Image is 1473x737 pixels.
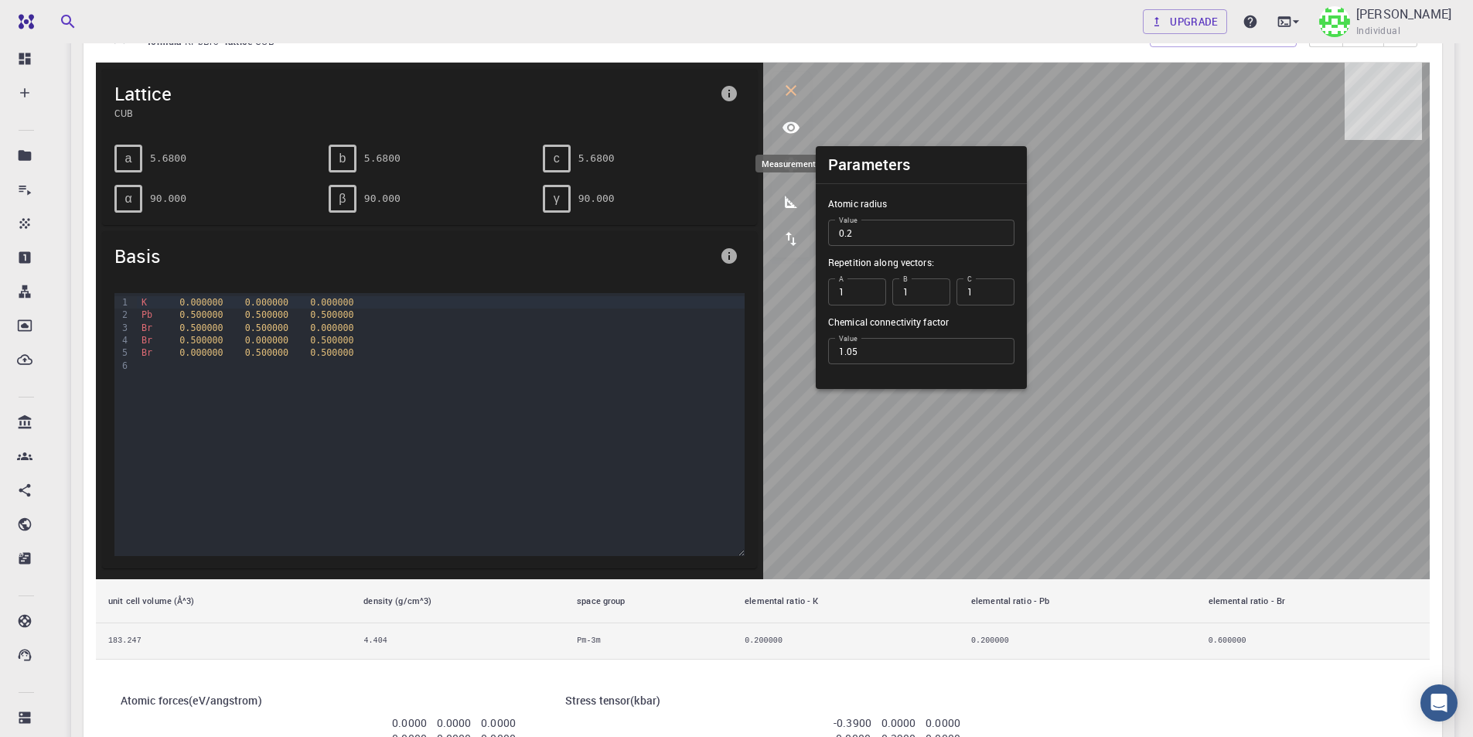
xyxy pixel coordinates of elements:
div: 2 [114,309,130,321]
span: Lattice [114,81,714,106]
h6: Atomic forces ( eV/angstrom ) [121,692,516,709]
span: 0.500000 [179,309,223,320]
td: 4.404 [351,623,564,659]
th: elemental ratio - K [732,579,959,623]
span: γ [554,192,560,206]
div: 4 [114,334,130,346]
span: 0.000000 [179,297,223,308]
span: β [339,192,346,206]
span: 0.000000 [245,335,288,346]
th: space group [564,579,732,623]
th: unit cell volume (Å^3) [96,579,351,623]
span: Individual [1356,23,1400,39]
label: Value [839,333,858,343]
pre: 90.000 [364,185,401,212]
span: CUB [114,106,714,120]
span: 0.500000 [310,335,353,346]
a: Upgrade [1143,9,1227,34]
pre: 90.000 [150,185,186,212]
td: Pm-3m [564,623,732,659]
span: 0.500000 [179,335,223,346]
span: b [339,152,346,165]
pre: 90.000 [578,185,615,212]
span: 0.000000 [310,322,353,333]
td: 183.247 [96,623,351,659]
div: 1 [114,296,130,309]
h6: Parameters [828,152,911,177]
div: 6 [114,360,130,372]
img: logo [12,14,34,29]
p: Repetition along vectors: [828,255,1014,269]
label: Value [839,215,858,225]
span: a [125,152,132,165]
span: 0.000000 [245,297,288,308]
span: 0.500000 [179,322,223,333]
span: 0.500000 [310,347,353,358]
p: -0.3900 0.0000 0.0000 [834,715,960,731]
span: Basis [114,244,714,268]
p: Chemical connectivity factor [828,315,1014,329]
th: elemental ratio - Br [1196,579,1430,623]
span: 0.500000 [310,309,353,320]
pre: 5.6800 [364,145,401,172]
label: B [903,274,908,284]
label: A [839,274,844,284]
div: 3 [114,322,130,334]
span: 0.000000 [310,297,353,308]
p: 0.0000 0.0000 0.0000 [392,715,516,731]
span: 0.500000 [245,347,288,358]
span: K [142,297,147,308]
p: Atomic radius [828,196,1014,210]
h6: Stress tensor ( kbar ) [565,692,960,709]
span: Br [142,335,152,346]
span: α [124,192,131,206]
td: 0.200000 [732,623,959,659]
span: Destek [31,11,79,25]
div: 5 [114,346,130,359]
td: 0.600000 [1196,623,1430,659]
pre: 5.6800 [150,145,186,172]
span: Br [142,347,152,358]
button: info [714,78,745,109]
span: 0.500000 [245,322,288,333]
img: Taha Yusuf [1319,6,1350,37]
span: c [554,152,560,165]
span: Br [142,322,152,333]
th: elemental ratio - Pb [959,579,1196,623]
p: [PERSON_NAME] [1356,5,1451,23]
pre: 5.6800 [578,145,615,172]
span: Pb [142,309,152,320]
span: 0.000000 [179,347,223,358]
div: Open Intercom Messenger [1420,684,1458,722]
td: 0.200000 [959,623,1196,659]
button: info [714,241,745,271]
span: 0.500000 [245,309,288,320]
label: C [967,274,972,284]
th: density (g/cm^3) [351,579,564,623]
